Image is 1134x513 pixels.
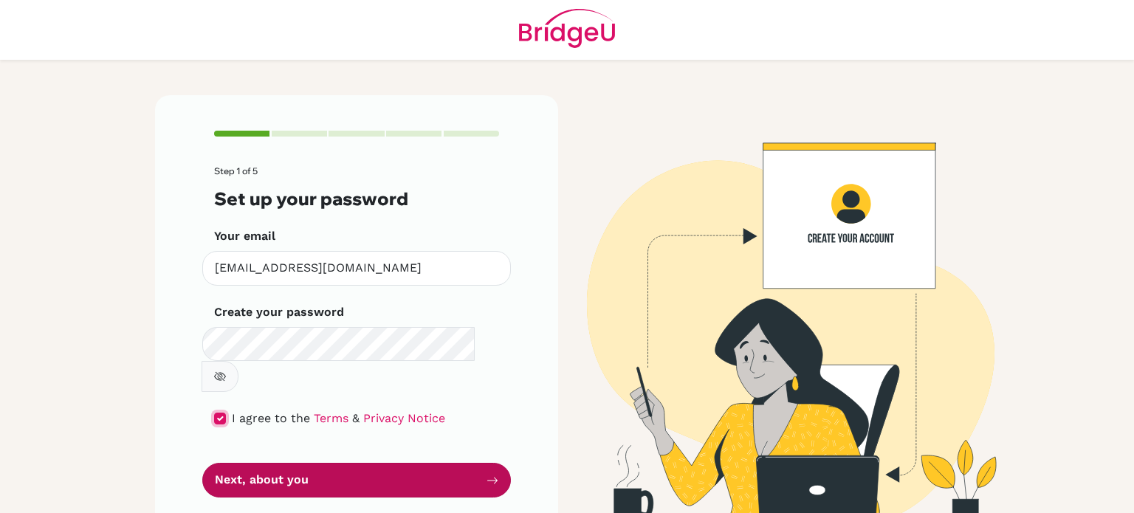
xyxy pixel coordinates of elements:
[352,411,360,425] span: &
[202,251,511,286] input: Insert your email*
[232,411,310,425] span: I agree to the
[214,227,275,245] label: Your email
[363,411,445,425] a: Privacy Notice
[214,303,344,321] label: Create your password
[314,411,348,425] a: Terms
[202,463,511,497] button: Next, about you
[214,165,258,176] span: Step 1 of 5
[214,188,499,210] h3: Set up your password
